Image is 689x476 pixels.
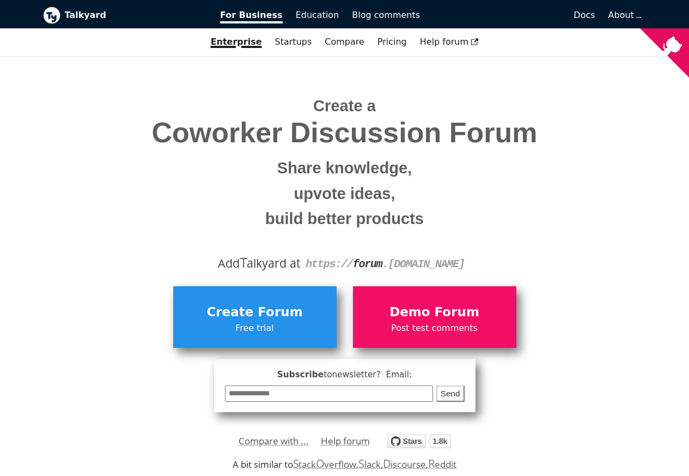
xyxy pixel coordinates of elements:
div: Add alkyard at [51,254,638,273]
span: R [428,456,435,471]
small: build better products [51,206,638,232]
a: Docs [426,6,602,25]
a: Help forum [321,433,370,449]
a: StackOverflow [293,458,357,471]
span: O [316,456,325,471]
span: Education [296,10,339,20]
span: Demo Forum [358,302,511,323]
span: Create a [313,97,376,115]
span: Post test comments [358,321,511,335]
a: Reddit [428,458,456,471]
span: T [240,252,247,272]
span: Help forum [420,37,479,47]
a: Slack [358,458,380,471]
a: Blog comments [345,6,426,25]
strong: forum [353,258,382,270]
small: Share knowledge, [51,155,638,181]
a: Education [289,6,346,25]
a: Compare with ... [239,433,309,449]
img: Talkyard logo [43,7,60,24]
span: to newsletter ? Email: [324,370,412,379]
a: Star debiki/talkyard on GitHub [387,436,451,451]
span: S [293,456,299,471]
span: Blog comments [352,10,420,20]
a: Help forum [413,33,485,51]
span: Docs [574,10,595,20]
code: https:// . [DOMAIN_NAME] [306,258,465,270]
small: upvote ideas, [51,181,638,207]
a: For Business [214,6,289,25]
a: Create ForumFree trial [173,286,337,347]
a: Enterprise [204,33,269,51]
span: Free trial [179,321,331,335]
span: For Business [220,10,283,23]
span: S [358,456,364,471]
span: Subscribe [225,368,465,382]
a: Startups [269,33,319,51]
a: Pricing [371,33,413,51]
span: Create Forum [179,302,331,323]
a: Discourse [383,458,426,471]
button: Send [436,385,465,402]
a: Talkyard logoTalkyard [43,7,205,24]
a: Demo ForumPost test comments [353,286,516,347]
a: About [608,10,640,20]
span: D [383,456,391,471]
span: Coworker Discussion Forum [51,117,638,148]
b: Talkyard [65,8,205,22]
img: talkyard.svg [387,434,451,448]
a: Compare [325,37,364,47]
